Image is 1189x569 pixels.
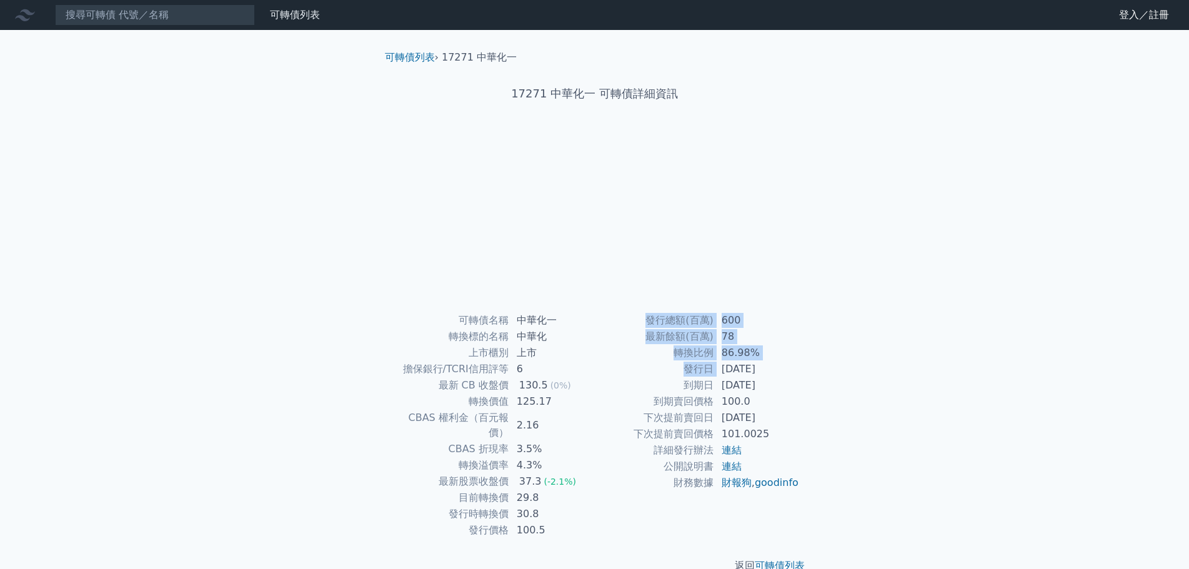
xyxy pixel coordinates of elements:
[595,458,714,475] td: 公開說明書
[595,329,714,345] td: 最新餘額(百萬)
[509,345,595,361] td: 上市
[714,410,800,426] td: [DATE]
[509,329,595,345] td: 中華化
[595,475,714,491] td: 財務數據
[390,410,509,441] td: CBAS 權利金（百元報價）
[390,441,509,457] td: CBAS 折現率
[544,477,576,487] span: (-2.1%)
[390,490,509,506] td: 目前轉換價
[390,473,509,490] td: 最新股票收盤價
[375,85,815,102] h1: 17271 中華化一 可轉債詳細資訊
[509,361,595,377] td: 6
[390,361,509,377] td: 擔保銀行/TCRI信用評等
[509,457,595,473] td: 4.3%
[755,477,798,488] a: goodinfo
[55,4,255,26] input: 搜尋可轉債 代號／名稱
[517,378,550,393] div: 130.5
[390,377,509,393] td: 最新 CB 收盤價
[714,377,800,393] td: [DATE]
[714,345,800,361] td: 86.98%
[714,361,800,377] td: [DATE]
[714,312,800,329] td: 600
[722,444,742,456] a: 連結
[722,460,742,472] a: 連結
[509,490,595,506] td: 29.8
[390,457,509,473] td: 轉換溢價率
[550,380,571,390] span: (0%)
[442,50,517,65] li: 17271 中華化一
[714,426,800,442] td: 101.0025
[517,474,544,489] div: 37.3
[595,377,714,393] td: 到期日
[722,477,752,488] a: 財報狗
[390,329,509,345] td: 轉換標的名稱
[390,506,509,522] td: 發行時轉換價
[509,312,595,329] td: 中華化一
[509,506,595,522] td: 30.8
[385,51,435,63] a: 可轉債列表
[390,522,509,538] td: 發行價格
[509,393,595,410] td: 125.17
[385,50,439,65] li: ›
[595,393,714,410] td: 到期賣回價格
[714,393,800,410] td: 100.0
[270,9,320,21] a: 可轉債列表
[714,475,800,491] td: ,
[509,522,595,538] td: 100.5
[595,410,714,426] td: 下次提前賣回日
[390,393,509,410] td: 轉換價值
[714,329,800,345] td: 78
[595,426,714,442] td: 下次提前賣回價格
[509,410,595,441] td: 2.16
[595,442,714,458] td: 詳細發行辦法
[390,345,509,361] td: 上市櫃別
[1109,5,1179,25] a: 登入／註冊
[390,312,509,329] td: 可轉債名稱
[595,312,714,329] td: 發行總額(百萬)
[595,361,714,377] td: 發行日
[595,345,714,361] td: 轉換比例
[509,441,595,457] td: 3.5%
